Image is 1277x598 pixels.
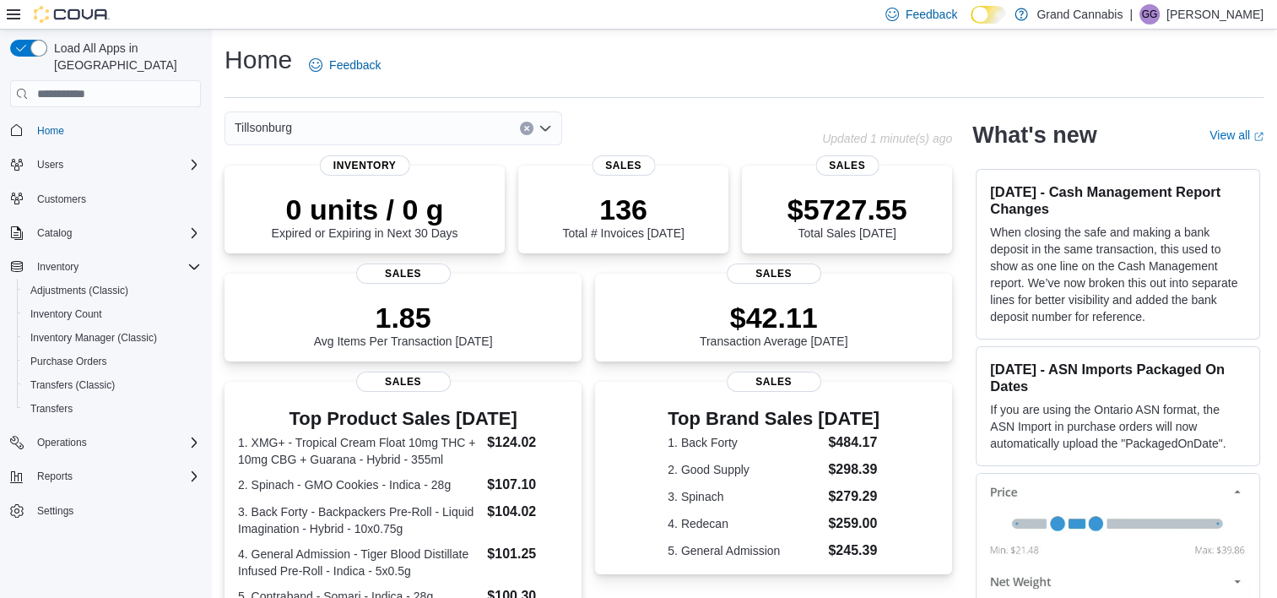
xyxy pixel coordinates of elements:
a: View allExternal link [1209,128,1263,142]
span: Sales [592,155,655,176]
dt: 3. Back Forty - Backpackers Pre-Roll - Liquid Imagination - Hybrid - 10x0.75g [238,503,480,537]
button: Purchase Orders [17,350,208,373]
span: Adjustments (Classic) [24,280,201,301]
button: Inventory Count [17,302,208,326]
button: Transfers [17,397,208,421]
h1: Home [225,43,292,77]
a: Home [30,121,71,141]
h3: [DATE] - Cash Management Report Changes [990,183,1246,217]
img: Cova [34,6,110,23]
span: Purchase Orders [24,351,201,372]
span: Operations [37,436,87,449]
button: Adjustments (Classic) [17,279,208,302]
span: Inventory Manager (Classic) [30,331,157,345]
button: Home [3,117,208,142]
span: Transfers (Classic) [30,378,115,392]
button: Catalog [3,221,208,245]
span: Inventory [30,257,201,277]
p: 0 units / 0 g [272,193,458,226]
a: Transfers (Classic) [24,375,122,395]
span: Settings [30,500,201,521]
dt: 1. Back Forty [668,434,821,451]
span: Operations [30,432,201,453]
span: Users [37,158,63,171]
dt: 3. Spinach [668,488,821,505]
dt: 2. Spinach - GMO Cookies - Indica - 28g [238,476,480,493]
a: Purchase Orders [24,351,114,372]
p: $5727.55 [787,193,907,226]
span: Sales [815,155,879,176]
dt: 4. General Admission - Tiger Blood Distillate Infused Pre-Roll - Indica - 5x0.5g [238,546,480,579]
p: 1.85 [314,301,493,334]
dt: 2. Good Supply [668,461,821,478]
span: Customers [30,188,201,209]
p: If you are using the Ontario ASN format, the ASN Import in purchase orders will now automatically... [990,401,1246,452]
p: [PERSON_NAME] [1166,4,1263,24]
span: Home [37,124,64,138]
dt: 4. Redecan [668,515,821,532]
span: Users [30,155,201,175]
button: Inventory Manager (Classic) [17,326,208,350]
h3: Top Brand Sales [DATE] [668,409,879,429]
span: Sales [356,372,451,392]
button: Users [30,155,70,175]
p: Updated 1 minute(s) ago [822,132,952,145]
dd: $484.17 [828,432,879,453]
div: Avg Items Per Transaction [DATE] [314,301,493,348]
nav: Complex example [10,111,201,567]
p: $42.11 [700,301,848,334]
button: Settings [3,498,208,523]
dd: $279.29 [828,487,879,507]
span: Inventory Count [24,304,201,324]
dd: $104.02 [487,502,568,522]
p: 136 [562,193,684,226]
dt: 1. XMG+ - Tropical Cream Float 10mg THC + 10mg CBG + Guarana - Hybrid - 355ml [238,434,480,468]
a: Customers [30,189,93,209]
span: GG [1142,4,1158,24]
a: Feedback [302,48,387,82]
span: Catalog [37,226,72,240]
div: Total # Invoices [DATE] [562,193,684,240]
span: Feedback [329,57,381,73]
p: Grand Cannabis [1036,4,1123,24]
div: Transaction Average [DATE] [700,301,848,348]
span: Adjustments (Classic) [30,284,128,297]
span: Feedback [906,6,957,23]
span: Customers [37,193,86,206]
div: Total Sales [DATE] [787,193,907,240]
button: Transfers (Classic) [17,373,208,397]
span: Reports [37,470,73,483]
p: | [1129,4,1133,24]
svg: External link [1253,132,1263,142]
button: Clear input [520,122,533,135]
dd: $124.02 [487,432,568,453]
input: Dark Mode [971,6,1006,24]
a: Inventory Count [24,304,109,324]
button: Users [3,153,208,177]
span: Home [30,119,201,140]
button: Open list of options [538,122,552,135]
span: Inventory [320,155,410,176]
span: Purchase Orders [30,355,107,368]
div: Greg Gaudreau [1139,4,1160,24]
span: Tillsonburg [235,117,292,138]
span: Transfers [30,402,73,416]
span: Inventory [37,260,78,274]
h3: Top Product Sales [DATE] [238,409,568,429]
button: Operations [3,431,208,454]
button: Operations [30,432,94,453]
span: Settings [37,504,73,518]
button: Catalog [30,223,78,243]
p: When closing the safe and making a bank deposit in the same transaction, this used to show as one... [990,224,1246,325]
h3: [DATE] - ASN Imports Packaged On Dates [990,361,1246,394]
span: Sales [727,372,821,392]
a: Settings [30,501,80,521]
a: Inventory Manager (Classic) [24,328,164,348]
h2: What's new [972,122,1096,149]
dd: $107.10 [487,475,568,495]
dd: $101.25 [487,544,568,564]
div: Expired or Expiring in Next 30 Days [272,193,458,240]
dt: 5. General Admission [668,542,821,559]
dd: $245.39 [828,541,879,561]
